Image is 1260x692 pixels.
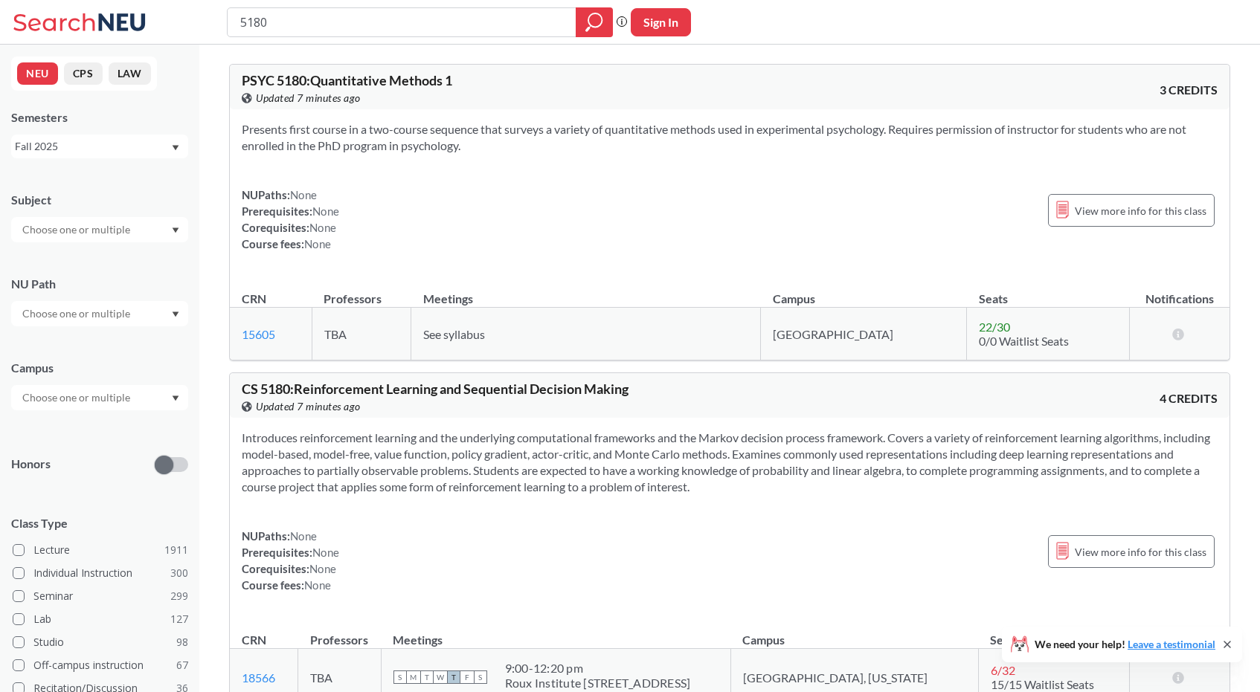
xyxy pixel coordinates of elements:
span: None [309,562,336,575]
span: None [304,237,331,250]
input: Class, professor, course number, "phrase" [239,10,565,35]
label: Studio [13,633,188,652]
span: 6 / 32 [991,663,1015,677]
svg: Dropdown arrow [172,311,179,317]
th: Notifications [1130,276,1230,308]
div: Subject [11,192,188,208]
th: Meetings [381,617,730,649]
span: 15/15 Waitlist Seats [991,677,1094,691]
button: LAW [109,62,151,85]
label: Seminar [13,586,188,606]
span: None [290,188,317,201]
div: NUPaths: Prerequisites: Corequisites: Course fees: [242,187,339,252]
div: Fall 2025Dropdown arrow [11,135,188,158]
span: View more info for this class [1075,543,1206,561]
span: View more info for this class [1075,201,1206,220]
span: None [312,204,339,218]
span: S [474,670,487,684]
svg: Dropdown arrow [172,227,179,233]
th: Meetings [411,276,761,308]
svg: Dropdown arrow [172,395,179,401]
div: magnifying glass [576,7,613,37]
span: F [460,670,474,684]
input: Choose one or multiple [15,389,140,407]
span: Class Type [11,515,188,531]
div: Campus [11,360,188,376]
span: 98 [176,634,188,650]
span: 127 [170,611,188,627]
span: 0/0 Waitlist Seats [979,334,1069,348]
a: Leave a testimonial [1128,638,1215,650]
span: None [312,546,339,559]
td: [GEOGRAPHIC_DATA] [761,308,967,360]
span: Updated 7 minutes ago [256,398,361,415]
span: Updated 7 minutes ago [256,90,361,106]
div: 9:00 - 12:20 pm [505,661,691,676]
span: None [309,221,336,234]
span: See syllabus [423,327,485,341]
section: Presents first course in a two-course sequence that surveys a variety of quantitative methods use... [242,121,1218,154]
span: T [447,670,460,684]
td: TBA [312,308,411,360]
svg: Dropdown arrow [172,145,179,151]
span: None [290,529,317,543]
span: W [434,670,447,684]
span: 3 CREDITS [1160,82,1218,98]
span: S [393,670,407,684]
svg: magnifying glass [585,12,603,33]
input: Choose one or multiple [15,221,140,239]
span: PSYC 5180 : Quantitative Methods 1 [242,72,452,88]
span: CS 5180 : Reinforcement Learning and Sequential Decision Making [242,381,629,397]
div: CRN [242,291,266,307]
div: Dropdown arrow [11,217,188,242]
button: CPS [64,62,103,85]
th: Notifications [1130,617,1230,649]
span: 299 [170,588,188,604]
span: 67 [176,657,188,673]
label: Off-campus instruction [13,656,188,675]
span: 1911 [164,542,188,558]
div: CRN [242,632,266,648]
label: Lecture [13,540,188,560]
th: Professors [298,617,381,649]
span: M [407,670,420,684]
th: Seats [978,617,1130,649]
div: NU Path [11,276,188,292]
span: 22 / 30 [979,320,1010,334]
div: Roux Institute [STREET_ADDRESS] [505,676,691,691]
div: NUPaths: Prerequisites: Corequisites: Course fees: [242,528,339,593]
input: Choose one or multiple [15,305,140,323]
span: 300 [170,565,188,581]
div: Fall 2025 [15,138,170,155]
div: Dropdown arrow [11,385,188,410]
th: Seats [967,276,1130,308]
th: Campus [761,276,967,308]
button: Sign In [631,8,691,36]
a: 18566 [242,670,275,685]
span: None [304,578,331,592]
label: Individual Instruction [13,563,188,583]
span: 4 CREDITS [1160,390,1218,407]
p: Honors [11,456,51,473]
th: Professors [312,276,411,308]
a: 15605 [242,327,275,341]
label: Lab [13,609,188,629]
div: Semesters [11,109,188,126]
span: T [420,670,434,684]
div: Dropdown arrow [11,301,188,326]
span: We need your help! [1035,639,1215,650]
th: Campus [730,617,978,649]
section: Introduces reinforcement learning and the underlying computational frameworks and the Markov deci... [242,430,1218,495]
button: NEU [17,62,58,85]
